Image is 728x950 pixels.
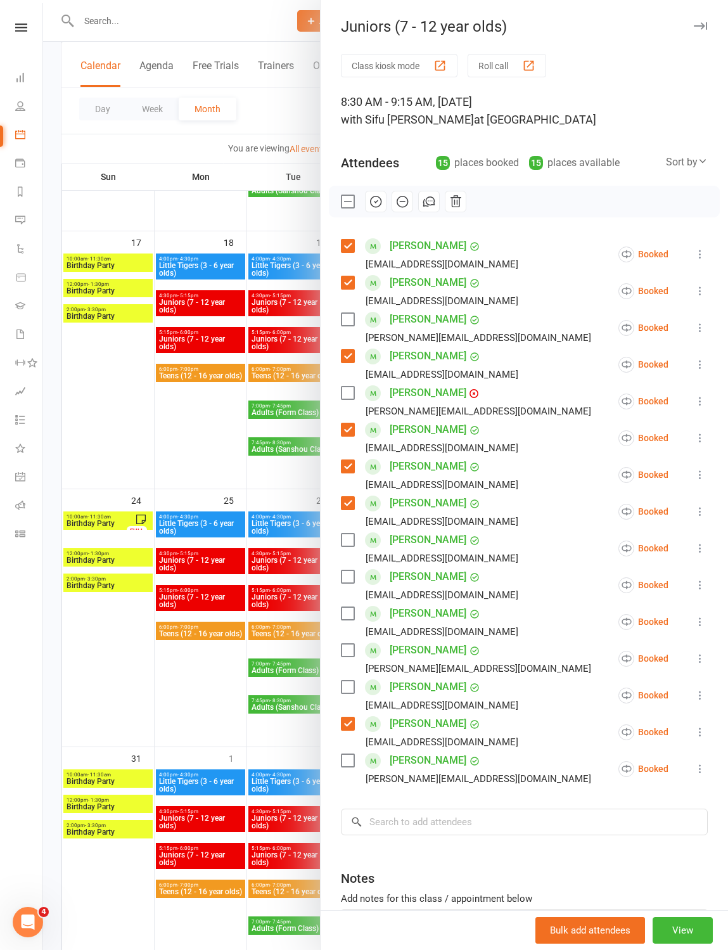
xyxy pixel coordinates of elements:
div: Booked [618,247,668,262]
div: Attendees [341,154,399,172]
button: Roll call [468,54,546,77]
div: Booked [618,394,668,409]
div: [EMAIL_ADDRESS][DOMAIN_NAME] [366,366,518,383]
div: [EMAIL_ADDRESS][DOMAIN_NAME] [366,624,518,640]
a: Class kiosk mode [15,521,44,549]
div: 15 [529,156,543,170]
a: Product Sales [15,264,44,293]
a: [PERSON_NAME] [390,420,466,440]
a: [PERSON_NAME] [390,346,466,366]
div: Booked [618,651,668,667]
button: Bulk add attendees [535,917,645,944]
a: [PERSON_NAME] [390,714,466,734]
div: [EMAIL_ADDRESS][DOMAIN_NAME] [366,513,518,530]
a: [PERSON_NAME] [390,273,466,293]
button: Class kiosk mode [341,54,457,77]
div: Add notes for this class / appointment below [341,891,708,906]
a: [PERSON_NAME] [390,750,466,771]
div: [EMAIL_ADDRESS][DOMAIN_NAME] [366,477,518,493]
div: [EMAIL_ADDRESS][DOMAIN_NAME] [366,734,518,750]
a: Roll call kiosk mode [15,492,44,521]
a: General attendance kiosk mode [15,464,44,492]
a: [PERSON_NAME] [390,677,466,697]
div: Sort by [666,154,708,170]
div: Booked [618,724,668,740]
div: Booked [618,541,668,556]
div: 8:30 AM - 9:15 AM, [DATE] [341,93,708,129]
a: [PERSON_NAME] [390,309,466,330]
div: Booked [618,320,668,336]
div: Booked [618,283,668,299]
div: Booked [618,688,668,703]
a: Payments [15,150,44,179]
div: [PERSON_NAME][EMAIL_ADDRESS][DOMAIN_NAME] [366,403,591,420]
a: Assessments [15,378,44,407]
div: [EMAIL_ADDRESS][DOMAIN_NAME] [366,550,518,567]
div: Booked [618,430,668,446]
a: People [15,93,44,122]
div: places available [529,154,620,172]
div: Booked [618,614,668,630]
div: [PERSON_NAME][EMAIL_ADDRESS][DOMAIN_NAME] [366,771,591,787]
a: [PERSON_NAME] [390,383,466,403]
div: Notes [341,870,374,887]
a: [PERSON_NAME] [390,493,466,513]
span: 4 [39,907,49,917]
div: places booked [436,154,519,172]
a: Calendar [15,122,44,150]
a: What's New [15,435,44,464]
a: Dashboard [15,65,44,93]
div: Booked [618,761,668,777]
div: [EMAIL_ADDRESS][DOMAIN_NAME] [366,697,518,714]
button: View [653,917,713,944]
div: [EMAIL_ADDRESS][DOMAIN_NAME] [366,440,518,456]
div: Booked [618,357,668,373]
div: 15 [436,156,450,170]
span: with Sifu [PERSON_NAME] [341,113,474,126]
span: at [GEOGRAPHIC_DATA] [474,113,596,126]
div: [EMAIL_ADDRESS][DOMAIN_NAME] [366,587,518,603]
div: [EMAIL_ADDRESS][DOMAIN_NAME] [366,293,518,309]
div: [PERSON_NAME][EMAIL_ADDRESS][DOMAIN_NAME] [366,330,591,346]
a: [PERSON_NAME] [390,236,466,256]
div: Booked [618,467,668,483]
div: Booked [618,577,668,593]
div: [EMAIL_ADDRESS][DOMAIN_NAME] [366,256,518,273]
a: Reports [15,179,44,207]
a: [PERSON_NAME] [390,456,466,477]
div: Juniors (7 - 12 year olds) [321,18,728,35]
input: Search to add attendees [341,809,708,835]
a: [PERSON_NAME] [390,567,466,587]
div: Booked [618,504,668,520]
iframe: Intercom live chat [13,907,43,937]
a: [PERSON_NAME] [390,530,466,550]
div: [PERSON_NAME][EMAIL_ADDRESS][DOMAIN_NAME] [366,660,591,677]
a: [PERSON_NAME] [390,603,466,624]
a: [PERSON_NAME] [390,640,466,660]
